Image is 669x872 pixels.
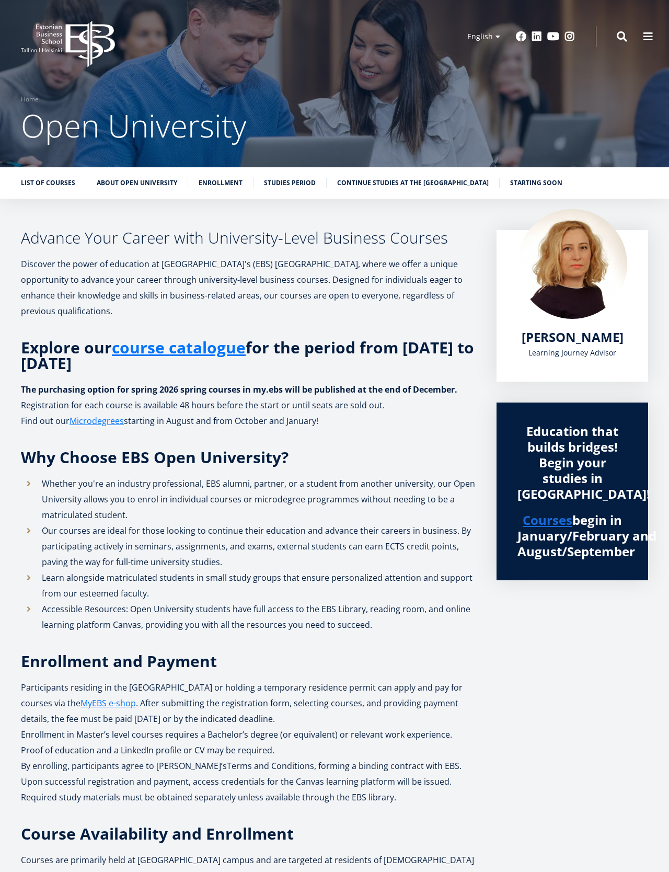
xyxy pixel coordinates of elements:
[42,478,475,521] span: Whether you're an industry professional, EBS alumni, partner, or a student from another universit...
[21,104,247,147] span: Open University
[547,31,559,42] a: Youtube
[510,178,562,188] a: Starting soon
[21,337,474,374] strong: Explore our for the period from [DATE] to [DATE]
[522,328,624,346] span: [PERSON_NAME]
[264,178,316,188] a: Studies period
[112,340,246,355] a: course catalogue
[42,525,471,568] span: Our courses are ideal for those looking to continue their education and advance their careers in ...
[80,695,136,711] a: MyEBS e-shop
[532,31,542,42] a: Linkedin
[522,329,624,345] a: [PERSON_NAME]
[517,512,627,559] h2: begin in January/February and August/September
[199,178,243,188] a: Enrollment
[337,178,489,188] a: Continue studies at the [GEOGRAPHIC_DATA]
[97,178,177,188] a: About Open University
[564,31,575,42] a: Instagram
[523,512,572,528] a: Courses
[21,397,476,429] p: Registration for each course is available 48 hours before the start or until seats are sold out. ...
[21,650,217,672] strong: Enrollment and Payment
[21,230,476,246] h3: Advance Your Career with University-Level Business Courses
[21,823,294,844] strong: Course Availability and Enrollment
[42,572,472,599] span: Learn alongside matriculated students in small study groups that ensure personalized attention an...
[21,680,476,805] p: Participants residing in the [GEOGRAPHIC_DATA] or holding a temporary residence permit can apply ...
[21,446,289,468] span: Why Choose EBS Open University?
[516,31,526,42] a: Facebook
[517,209,627,319] img: Kadri Osula Learning Journey Advisor
[21,94,39,105] a: Home
[21,178,75,188] a: List of Courses
[70,413,124,429] a: Microdegrees
[21,384,457,395] strong: The purchasing option for spring 2026 spring courses in my.ebs will be published at the end of De...
[517,345,627,361] div: Learning Journey Advisor
[21,256,476,319] p: Discover the power of education at [GEOGRAPHIC_DATA]'s (EBS) [GEOGRAPHIC_DATA], where we offer a ...
[517,423,627,502] div: Education that builds bridges! Begin your studies in [GEOGRAPHIC_DATA]!
[42,603,470,630] span: Accessible Resources: Open University students have full access to the EBS Library, reading room,...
